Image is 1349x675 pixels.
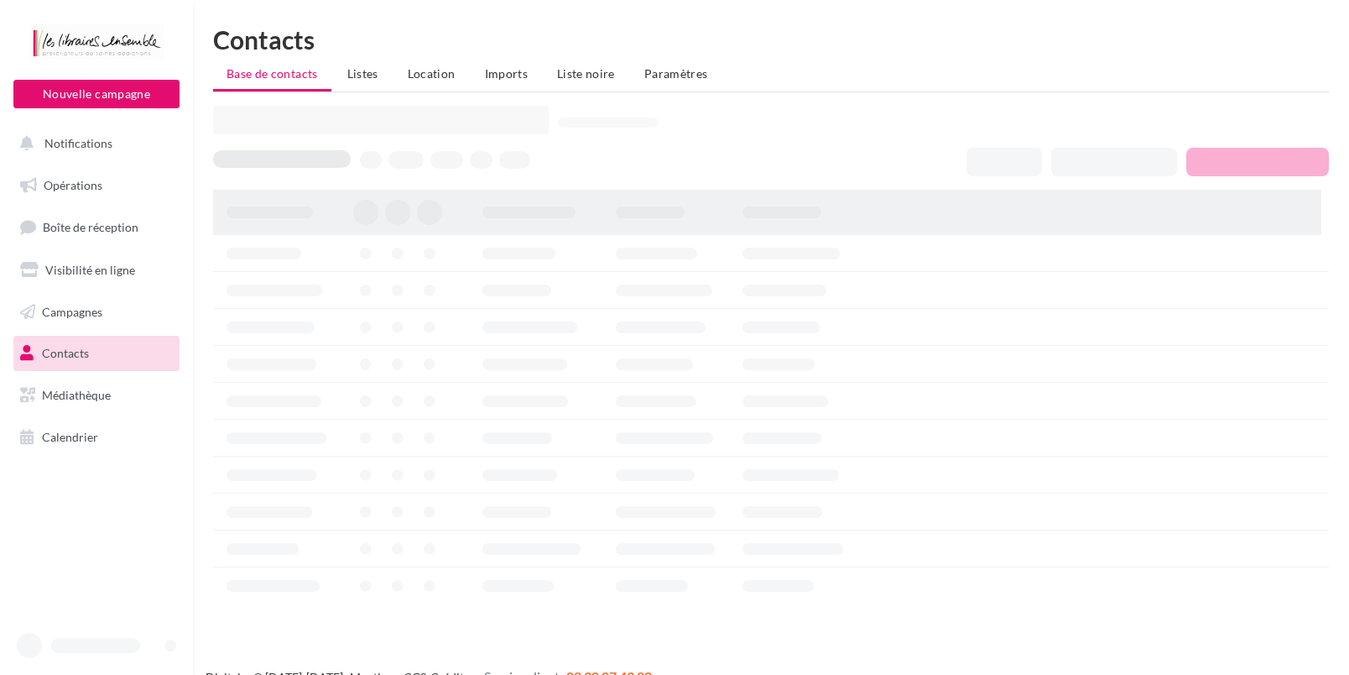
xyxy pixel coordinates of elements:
[485,66,528,81] span: Imports
[44,178,102,192] span: Opérations
[644,66,708,81] span: Paramètres
[10,253,183,288] a: Visibilité en ligne
[42,346,89,360] span: Contacts
[10,168,183,203] a: Opérations
[44,136,112,150] span: Notifications
[42,388,111,402] span: Médiathèque
[10,336,183,371] a: Contacts
[10,126,176,161] button: Notifications
[42,304,102,318] span: Campagnes
[213,27,1329,52] h1: Contacts
[43,220,138,234] span: Boîte de réception
[347,66,378,81] span: Listes
[10,295,183,330] a: Campagnes
[10,420,183,455] a: Calendrier
[408,66,456,81] span: Location
[42,430,98,444] span: Calendrier
[10,378,183,413] a: Médiathèque
[45,263,135,277] span: Visibilité en ligne
[557,66,615,81] span: Liste noire
[10,209,183,245] a: Boîte de réception
[13,80,180,108] button: Nouvelle campagne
